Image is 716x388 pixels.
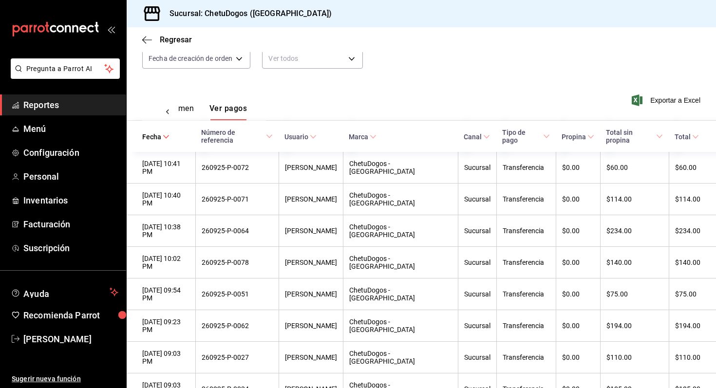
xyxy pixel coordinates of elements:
div: $114.00 [675,195,700,203]
div: Transferencia [503,290,550,298]
span: Menú [23,122,118,135]
span: Recomienda Parrot [23,309,118,322]
div: ChetuDogos - [GEOGRAPHIC_DATA] [349,318,452,333]
div: $0.00 [562,195,594,203]
span: Personal [23,170,118,183]
span: Tipo de pago [502,129,550,144]
div: $0.00 [562,353,594,361]
div: ChetuDogos - [GEOGRAPHIC_DATA] [349,160,452,175]
span: Usuario [284,133,317,141]
div: $194.00 [606,322,663,330]
div: $140.00 [606,259,663,266]
span: Sugerir nueva función [12,374,118,384]
div: $0.00 [562,227,594,235]
div: $0.00 [562,259,594,266]
div: Transferencia [503,322,550,330]
div: $75.00 [606,290,663,298]
div: 260925-P-0078 [202,259,273,266]
div: Transferencia [503,353,550,361]
div: Sucursal [464,322,490,330]
div: Transferencia [503,227,550,235]
div: Sucursal [464,290,490,298]
div: [PERSON_NAME] [285,164,337,171]
div: $194.00 [675,322,700,330]
a: Pregunta a Parrot AI [7,71,120,81]
div: $0.00 [562,322,594,330]
button: Ver pagos [209,104,247,120]
span: Inventarios [23,194,118,207]
span: Pregunta a Parrot AI [26,64,105,74]
span: Propina [562,133,594,141]
div: [PERSON_NAME] [285,353,337,361]
button: Exportar a Excel [634,94,700,106]
span: Fecha [142,133,170,141]
div: 260925-P-0027 [202,353,273,361]
span: Suscripción [23,241,118,255]
div: [DATE] 10:38 PM [142,223,189,239]
div: 260925-P-0062 [202,322,273,330]
div: Transferencia [503,195,550,203]
div: [DATE] 10:02 PM [142,255,189,270]
div: Sucursal [464,353,490,361]
button: Pregunta a Parrot AI [11,58,120,79]
div: [PERSON_NAME] [285,195,337,203]
div: ChetuDogos - [GEOGRAPHIC_DATA] [349,223,452,239]
div: $234.00 [675,227,700,235]
div: ChetuDogos - [GEOGRAPHIC_DATA] [349,286,452,302]
div: [DATE] 09:03 PM [142,350,189,365]
div: $60.00 [606,164,663,171]
div: ChetuDogos - [GEOGRAPHIC_DATA] [349,350,452,365]
div: $0.00 [562,290,594,298]
div: [DATE] 10:40 PM [142,191,189,207]
div: ChetuDogos - [GEOGRAPHIC_DATA] [349,191,452,207]
span: Fecha de creación de orden [149,54,232,63]
span: Marca [349,133,377,141]
span: Facturación [23,218,118,231]
div: [DATE] 10:41 PM [142,160,189,175]
div: $110.00 [675,353,700,361]
div: 260925-P-0051 [202,290,273,298]
div: $75.00 [675,290,700,298]
div: $234.00 [606,227,663,235]
div: [PERSON_NAME] [285,322,337,330]
div: [PERSON_NAME] [285,290,337,298]
span: Configuración [23,146,118,159]
div: $60.00 [675,164,700,171]
div: ChetuDogos - [GEOGRAPHIC_DATA] [349,255,452,270]
div: [DATE] 09:23 PM [142,318,189,333]
button: open_drawer_menu [107,25,115,33]
span: Regresar [160,35,192,44]
div: $110.00 [606,353,663,361]
span: Ayuda [23,286,106,298]
span: Número de referencia [201,129,273,144]
div: [DATE] 09:54 PM [142,286,189,302]
div: $114.00 [606,195,663,203]
div: $0.00 [562,164,594,171]
div: 260925-P-0071 [202,195,273,203]
span: Total sin propina [606,129,663,144]
div: 260925-P-0072 [202,164,273,171]
div: Transferencia [503,164,550,171]
div: $140.00 [675,259,700,266]
span: Total [675,133,699,141]
span: [PERSON_NAME] [23,333,118,346]
div: 260925-P-0064 [202,227,273,235]
span: Canal [464,133,490,141]
div: Sucursal [464,259,490,266]
div: [PERSON_NAME] [285,227,337,235]
div: Sucursal [464,164,490,171]
div: Sucursal [464,195,490,203]
div: navigation tabs [149,104,218,120]
div: Ver todos [262,48,363,69]
button: Regresar [142,35,192,44]
div: [PERSON_NAME] [285,259,337,266]
span: Reportes [23,98,118,111]
div: Transferencia [503,259,550,266]
div: Sucursal [464,227,490,235]
h3: Sucursal: ChetuDogos ([GEOGRAPHIC_DATA]) [162,8,332,19]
